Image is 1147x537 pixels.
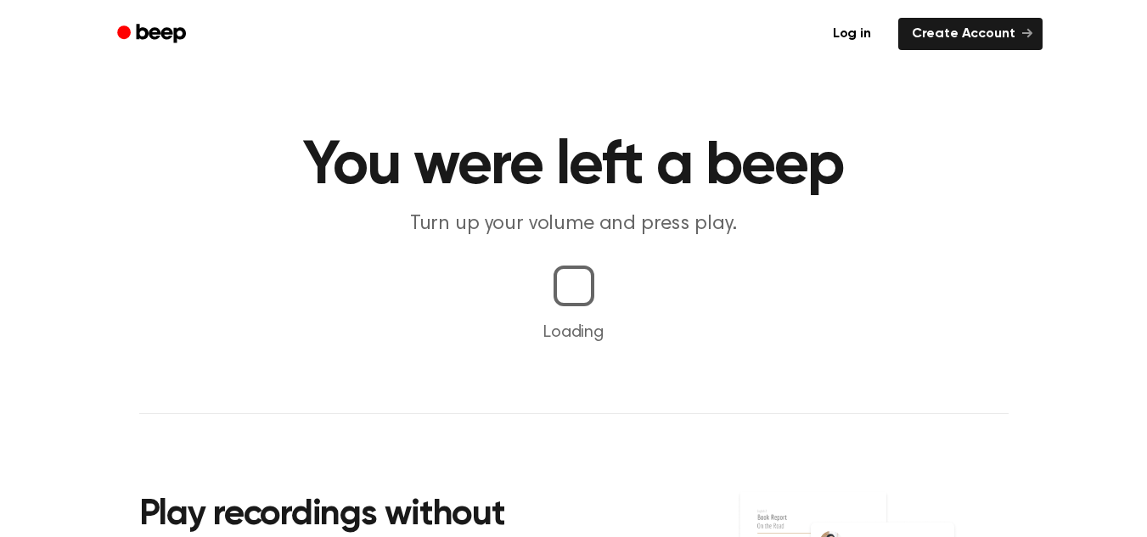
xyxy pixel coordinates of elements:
p: Loading [20,320,1127,345]
p: Turn up your volume and press play. [248,210,900,238]
a: Create Account [898,18,1043,50]
a: Log in [816,14,888,53]
a: Beep [105,18,201,51]
h1: You were left a beep [139,136,1009,197]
